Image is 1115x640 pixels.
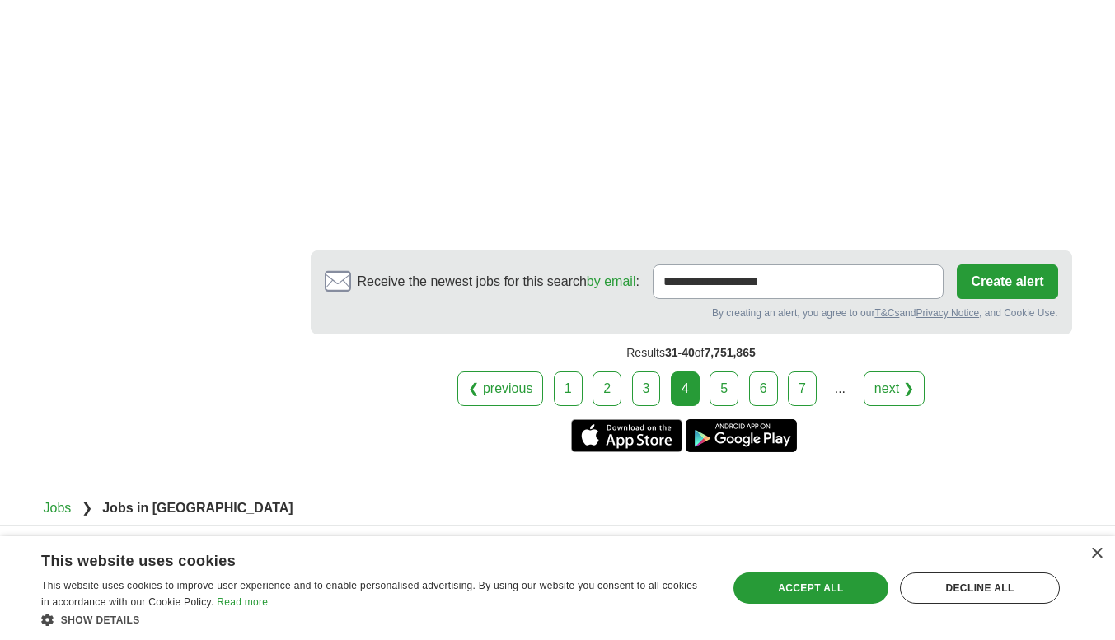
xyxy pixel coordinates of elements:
button: Create alert [957,264,1057,299]
span: Show details [61,614,140,626]
a: Read more, opens a new window [217,596,268,608]
a: 3 [632,371,661,406]
div: Accept all [733,572,888,604]
a: by email [587,274,636,288]
a: 5 [710,371,738,406]
a: 2 [593,371,621,406]
div: Close [1090,548,1103,560]
a: Get the iPhone app [571,419,682,452]
span: This website uses cookies to improve user experience and to enable personalised advertising. By u... [41,580,697,608]
div: This website uses cookies [41,546,666,571]
a: 1 [554,371,583,406]
span: ❯ [82,501,92,515]
div: Decline all [900,572,1060,604]
span: 31-40 [665,346,695,359]
span: 7,751,865 [704,346,755,359]
div: 4 [671,371,700,406]
div: Results of [311,334,1072,371]
div: By creating an alert, you agree to our and , and Cookie Use. [325,306,1058,320]
a: 7 [788,371,817,406]
a: T&Cs [874,307,899,319]
a: 6 [749,371,778,406]
a: ❮ previous [457,371,543,406]
a: Privacy Notice [916,307,979,319]
a: Jobs [44,501,72,515]
div: Show details [41,611,707,628]
a: Get the Android app [686,419,797,452]
div: ... [823,372,856,405]
a: next ❯ [864,371,925,406]
span: Receive the newest jobs for this search : [358,272,639,292]
strong: Jobs in [GEOGRAPHIC_DATA] [102,501,293,515]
